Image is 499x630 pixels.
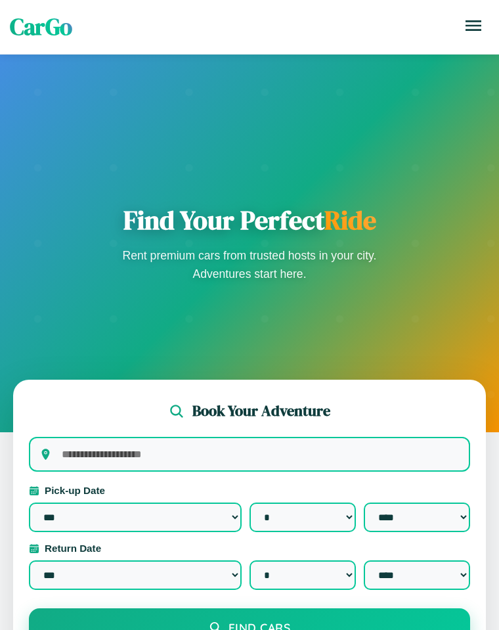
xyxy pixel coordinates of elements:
p: Rent premium cars from trusted hosts in your city. Adventures start here. [118,246,381,283]
label: Pick-up Date [29,485,470,496]
h2: Book Your Adventure [192,401,330,421]
span: Ride [324,202,376,238]
h1: Find Your Perfect [118,204,381,236]
label: Return Date [29,543,470,554]
span: CarGo [10,11,72,43]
